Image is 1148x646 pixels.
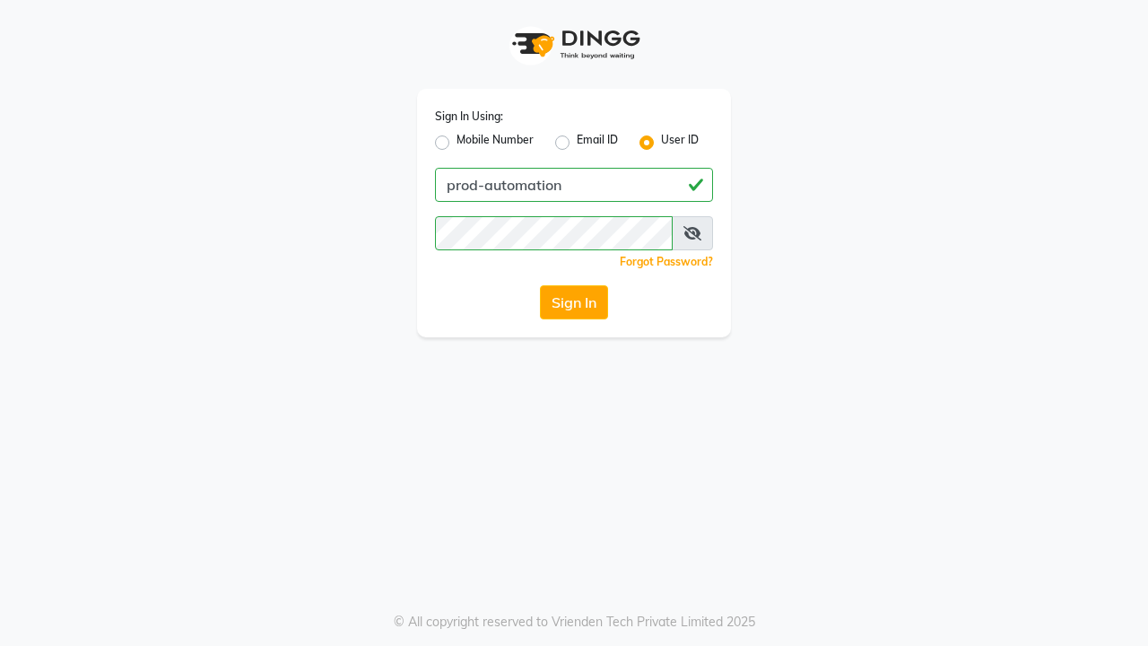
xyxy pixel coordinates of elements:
[661,132,699,153] label: User ID
[435,109,503,125] label: Sign In Using:
[577,132,618,153] label: Email ID
[502,18,646,71] img: logo1.svg
[540,285,608,319] button: Sign In
[435,216,673,250] input: Username
[435,168,713,202] input: Username
[457,132,534,153] label: Mobile Number
[620,255,713,268] a: Forgot Password?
